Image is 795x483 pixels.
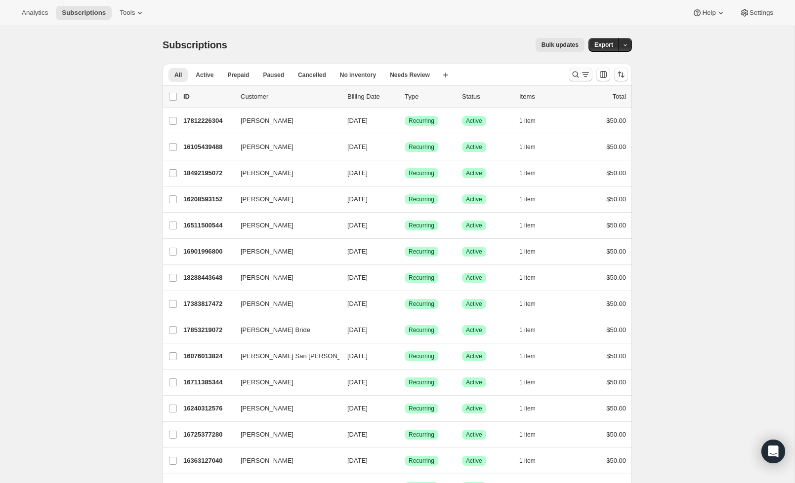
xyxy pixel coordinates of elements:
p: Status [462,92,511,102]
p: 16240312576 [183,404,233,413]
div: 17812226304[PERSON_NAME][DATE]SuccessRecurringSuccessActive1 item$50.00 [183,114,626,128]
span: [PERSON_NAME] [241,142,293,152]
button: Subscriptions [56,6,112,20]
span: Recurring [409,352,434,360]
span: [DATE] [347,405,368,412]
span: 1 item [519,405,536,412]
span: Subscriptions [62,9,106,17]
span: [DATE] [347,169,368,177]
span: Active [196,71,213,79]
span: Recurring [409,431,434,439]
span: $50.00 [606,195,626,203]
span: Needs Review [390,71,430,79]
button: [PERSON_NAME] [235,270,334,286]
span: Export [594,41,613,49]
span: 1 item [519,300,536,308]
span: Recurring [409,222,434,229]
button: [PERSON_NAME] [235,139,334,155]
span: [PERSON_NAME] [241,116,293,126]
button: Bulk updates [536,38,585,52]
button: [PERSON_NAME] [235,113,334,129]
span: [PERSON_NAME] Bride [241,325,310,335]
span: Recurring [409,195,434,203]
span: Active [466,431,482,439]
button: [PERSON_NAME] [235,191,334,207]
div: 17383817472[PERSON_NAME][DATE]SuccessRecurringSuccessActive1 item$50.00 [183,297,626,311]
p: ID [183,92,233,102]
div: Open Intercom Messenger [761,440,785,463]
p: 17853219072 [183,325,233,335]
span: $50.00 [606,457,626,464]
span: $50.00 [606,169,626,177]
button: Create new view [438,68,454,82]
span: [DATE] [347,352,368,360]
p: Billing Date [347,92,397,102]
span: Active [466,143,482,151]
p: 16511500544 [183,221,233,230]
button: 1 item [519,219,546,232]
span: $50.00 [606,222,626,229]
button: 1 item [519,402,546,415]
button: [PERSON_NAME] [235,165,334,181]
button: Help [686,6,731,20]
span: $50.00 [606,274,626,281]
p: 18492195072 [183,168,233,178]
button: 1 item [519,114,546,128]
button: 1 item [519,140,546,154]
button: 1 item [519,349,546,363]
span: Active [466,405,482,412]
button: Analytics [16,6,54,20]
button: Search and filter results [569,68,592,81]
span: Recurring [409,326,434,334]
div: 16076013824[PERSON_NAME] San [PERSON_NAME][DATE]SuccessRecurringSuccessActive1 item$50.00 [183,349,626,363]
span: [DATE] [347,378,368,386]
p: 16725377280 [183,430,233,440]
p: 16363127040 [183,456,233,466]
div: 17853219072[PERSON_NAME] Bride[DATE]SuccessRecurringSuccessActive1 item$50.00 [183,323,626,337]
span: Active [466,378,482,386]
span: Bulk updates [542,41,579,49]
button: Export [588,38,619,52]
button: 1 item [519,166,546,180]
button: 1 item [519,323,546,337]
button: [PERSON_NAME] [235,453,334,469]
span: $50.00 [606,352,626,360]
span: Active [466,169,482,177]
div: 16511500544[PERSON_NAME][DATE]SuccessRecurringSuccessActive1 item$50.00 [183,219,626,232]
span: [DATE] [347,457,368,464]
span: 1 item [519,431,536,439]
button: [PERSON_NAME] [235,296,334,312]
button: [PERSON_NAME] [235,401,334,416]
span: [DATE] [347,431,368,438]
span: 1 item [519,195,536,203]
p: Customer [241,92,339,102]
p: 17383817472 [183,299,233,309]
span: Active [466,222,482,229]
span: 1 item [519,274,536,282]
span: $50.00 [606,431,626,438]
span: [PERSON_NAME] San [PERSON_NAME] [241,351,361,361]
span: Active [466,300,482,308]
span: Recurring [409,378,434,386]
button: [PERSON_NAME] [235,374,334,390]
span: 1 item [519,169,536,177]
p: 16076013824 [183,351,233,361]
span: Active [466,352,482,360]
span: 1 item [519,117,536,125]
div: Items [519,92,569,102]
span: Tools [120,9,135,17]
span: Settings [750,9,773,17]
span: [DATE] [347,222,368,229]
span: [DATE] [347,274,368,281]
button: 1 item [519,454,546,468]
p: 16105439488 [183,142,233,152]
button: [PERSON_NAME] [235,427,334,443]
span: [PERSON_NAME] [241,430,293,440]
button: 1 item [519,375,546,389]
span: [DATE] [347,143,368,150]
span: Active [466,248,482,256]
span: 1 item [519,143,536,151]
span: [PERSON_NAME] [241,377,293,387]
span: $50.00 [606,405,626,412]
span: [PERSON_NAME] [241,221,293,230]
